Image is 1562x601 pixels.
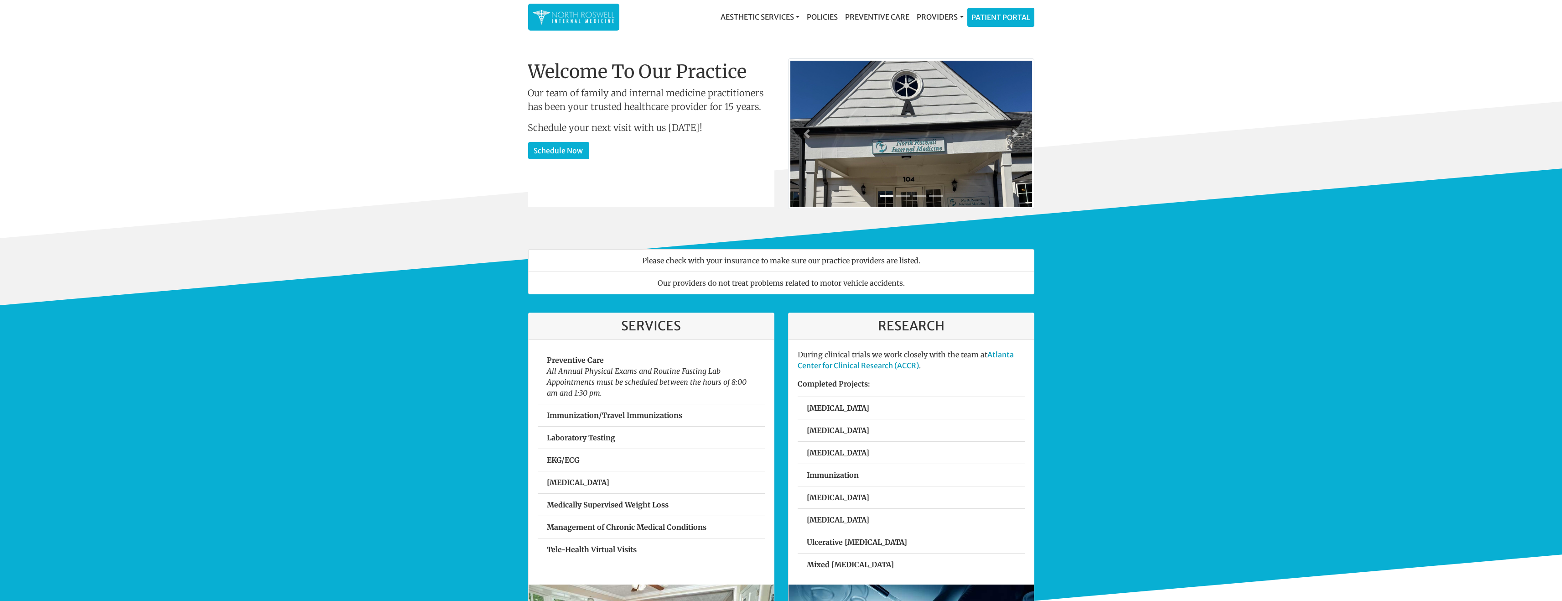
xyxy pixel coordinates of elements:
strong: Immunization [807,470,859,480]
a: Aesthetic Services [717,8,803,26]
a: Preventive Care [841,8,913,26]
strong: Completed Projects: [798,379,870,388]
strong: Immunization/Travel Immunizations [547,411,682,420]
strong: [MEDICAL_DATA] [807,448,869,457]
strong: [MEDICAL_DATA] [807,403,869,413]
strong: Tele-Health Virtual Visits [547,545,637,554]
strong: Mixed [MEDICAL_DATA] [807,560,894,569]
strong: EKG/ECG [547,455,580,465]
a: Atlanta Center for Clinical Research (ACCR) [798,350,1014,370]
strong: [MEDICAL_DATA] [547,478,609,487]
h3: Research [798,319,1025,334]
em: All Annual Physical Exams and Routine Fasting Lab Appointments must be scheduled between the hour... [547,366,747,397]
strong: [MEDICAL_DATA] [807,515,869,524]
strong: Management of Chronic Medical Conditions [547,523,706,532]
a: Policies [803,8,841,26]
h3: Services [538,319,765,334]
strong: Medically Supervised Weight Loss [547,500,669,509]
p: During clinical trials we work closely with the team at . [798,349,1025,371]
strong: Preventive Care [547,355,604,365]
a: Schedule Now [528,142,589,159]
a: Patient Portal [968,8,1034,26]
strong: [MEDICAL_DATA] [807,426,869,435]
a: Providers [913,8,967,26]
p: Our team of family and internal medicine practitioners has been your trusted healthcare provider ... [528,86,774,114]
li: Our providers do not treat problems related to motor vehicle accidents. [528,272,1034,294]
p: Schedule your next visit with us [DATE]! [528,121,774,135]
img: North Roswell Internal Medicine [533,8,615,26]
h1: Welcome To Our Practice [528,61,774,83]
strong: Ulcerative [MEDICAL_DATA] [807,538,907,547]
li: Please check with your insurance to make sure our practice providers are listed. [528,249,1034,272]
strong: [MEDICAL_DATA] [807,493,869,502]
strong: Laboratory Testing [547,433,615,442]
